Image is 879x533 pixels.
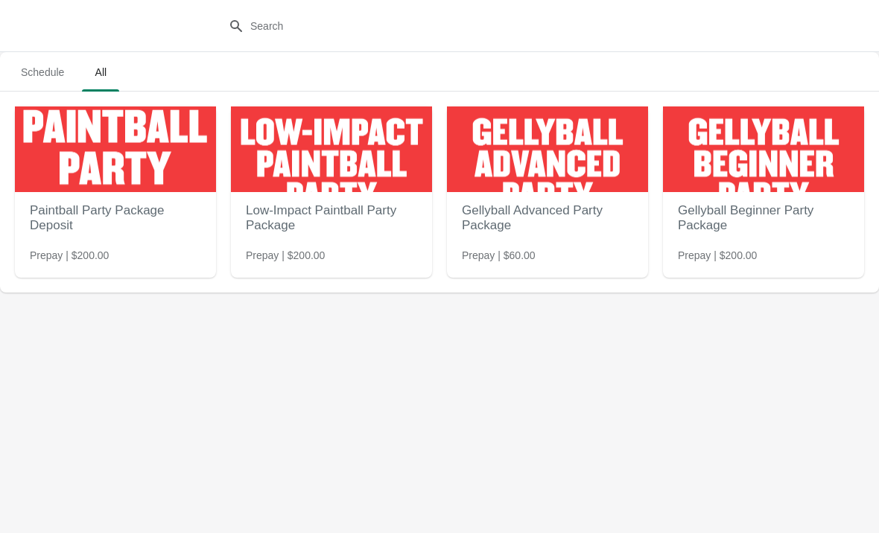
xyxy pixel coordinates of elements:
[15,106,216,192] img: Paintball Party Package Deposit
[663,106,864,192] img: Gellyball Beginner Party Package
[462,196,633,240] h2: Gellyball Advanced Party Package
[231,106,432,192] img: Low-Impact Paintball Party Package
[462,248,536,263] span: Prepay | $60.00
[447,106,648,192] img: Gellyball Advanced Party Package
[30,196,201,240] h2: Paintball Party Package Deposit
[9,59,76,86] span: Schedule
[246,196,417,240] h2: Low-Impact Paintball Party Package
[30,248,109,263] span: Prepay | $200.00
[246,248,325,263] span: Prepay | $200.00
[82,59,119,86] span: All
[678,248,757,263] span: Prepay | $200.00
[250,13,659,39] input: Search
[678,196,849,240] h2: Gellyball Beginner Party Package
